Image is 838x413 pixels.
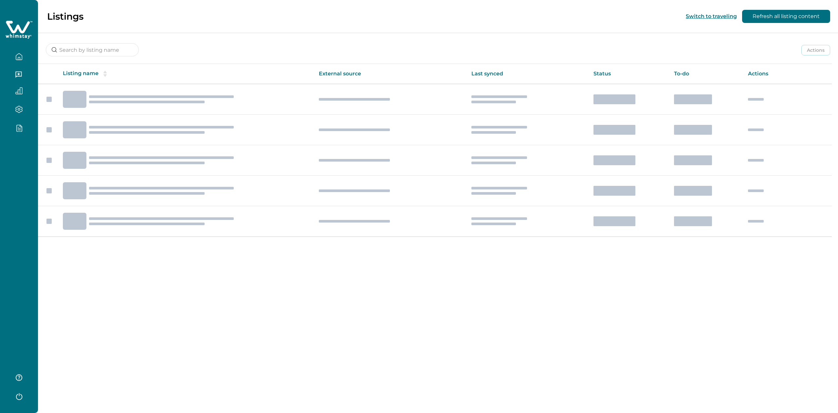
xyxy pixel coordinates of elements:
[47,11,83,22] p: Listings
[686,13,737,19] button: Switch to traveling
[742,10,830,23] button: Refresh all listing content
[466,64,588,84] th: Last synced
[46,43,139,56] input: Search by listing name
[588,64,669,84] th: Status
[801,45,830,55] button: Actions
[669,64,743,84] th: To-do
[743,64,832,84] th: Actions
[58,64,314,84] th: Listing name
[314,64,466,84] th: External source
[99,70,112,77] button: sorting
